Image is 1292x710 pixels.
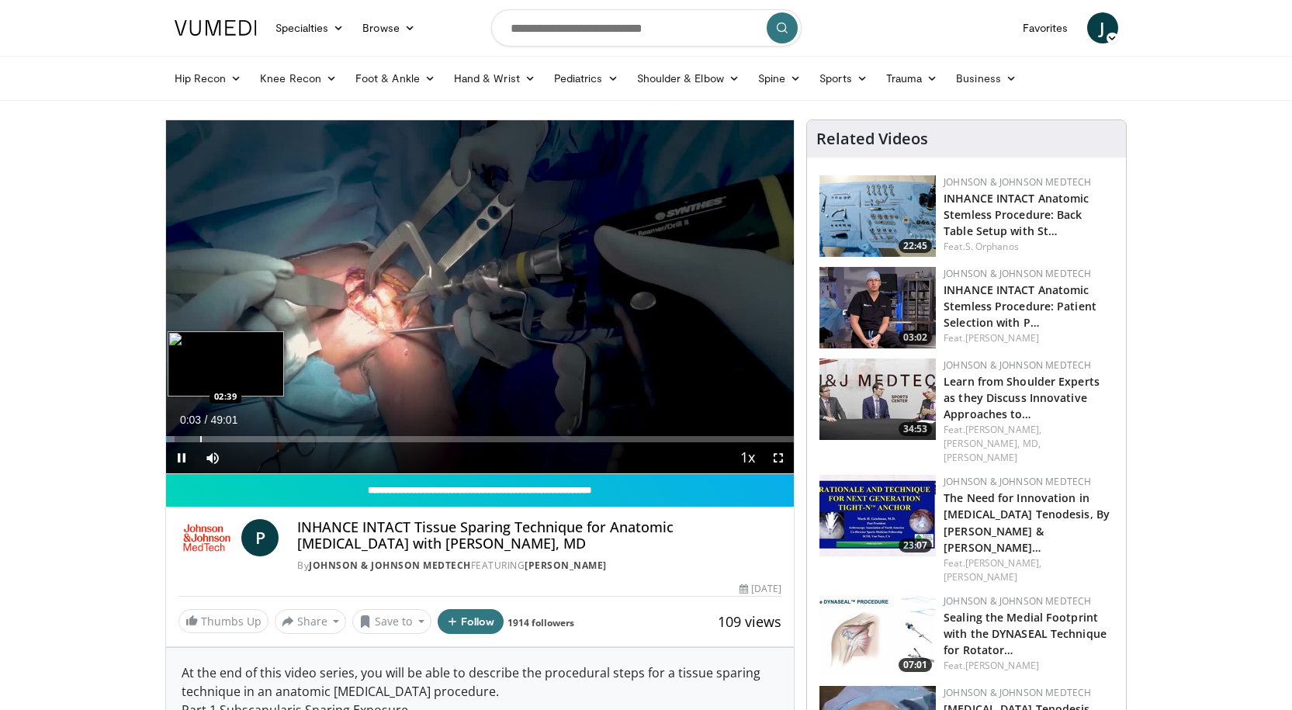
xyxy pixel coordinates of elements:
[944,556,1114,584] div: Feat.
[819,475,936,556] img: 897bbdca-2434-4456-9b1b-c092cff6dc5d.150x105_q85_crop-smart_upscale.jpg
[819,594,936,676] img: 4c8c35ed-b197-4a86-9ec7-dec88460bf94.150x105_q85_crop-smart_upscale.jpg
[1087,12,1118,43] a: J
[944,240,1114,254] div: Feat.
[965,331,1039,345] a: [PERSON_NAME]
[178,609,268,633] a: Thumbs Up
[819,594,936,676] a: 07:01
[944,570,1017,584] a: [PERSON_NAME]
[545,63,628,94] a: Pediatrics
[944,331,1114,345] div: Feat.
[819,175,936,257] img: 5493ac88-9e78-43fb-9cf2-5713838c1a07.png.150x105_q85_crop-smart_upscale.png
[944,191,1089,238] a: INHANCE INTACT Anatomic Stemless Procedure: Back Table Setup with St…
[210,414,237,426] span: 49:01
[718,612,781,631] span: 109 views
[819,175,936,257] a: 22:45
[899,331,932,345] span: 03:02
[309,559,471,572] a: Johnson & Johnson MedTech
[445,63,545,94] a: Hand & Wrist
[944,451,1017,464] a: [PERSON_NAME]
[241,519,279,556] a: P
[438,609,504,634] button: Follow
[944,374,1100,421] a: Learn from Shoulder Experts as they Discuss Innovative Approaches to…
[944,490,1110,554] a: The Need for Innovation in [MEDICAL_DATA] Tenodesis, By [PERSON_NAME] & [PERSON_NAME]…
[297,559,781,573] div: By FEATURING
[965,556,1041,570] a: [PERSON_NAME],
[178,519,236,556] img: Johnson & Johnson MedTech
[944,175,1091,189] a: Johnson & Johnson MedTech
[947,63,1026,94] a: Business
[944,282,1096,330] a: INHANCE INTACT Anatomic Stemless Procedure: Patient Selection with P…
[525,559,607,572] a: [PERSON_NAME]
[749,63,810,94] a: Spine
[965,659,1039,672] a: [PERSON_NAME]
[944,594,1091,608] a: Johnson & Johnson MedTech
[628,63,749,94] a: Shoulder & Elbow
[819,358,936,440] a: 34:53
[1013,12,1078,43] a: Favorites
[166,436,795,442] div: Progress Bar
[197,442,228,473] button: Mute
[819,267,936,348] img: 8c9576da-f4c2-4ad1-9140-eee6262daa56.png.150x105_q85_crop-smart_upscale.png
[944,358,1091,372] a: Johnson & Johnson MedTech
[266,12,354,43] a: Specialties
[819,475,936,556] a: 23:07
[944,686,1091,699] a: Johnson & Johnson MedTech
[944,475,1091,488] a: Johnson & Johnson MedTech
[740,582,781,596] div: [DATE]
[491,9,802,47] input: Search topics, interventions
[899,539,932,552] span: 23:07
[944,659,1114,673] div: Feat.
[175,20,257,36] img: VuMedi Logo
[352,609,431,634] button: Save to
[251,63,346,94] a: Knee Recon
[166,120,795,474] video-js: Video Player
[297,519,781,552] h4: INHANCE INTACT Tissue Sparing Technique for Anatomic [MEDICAL_DATA] with [PERSON_NAME], MD
[810,63,877,94] a: Sports
[899,658,932,672] span: 07:01
[275,609,347,634] button: Share
[346,63,445,94] a: Foot & Ankle
[732,442,763,473] button: Playback Rate
[944,423,1114,465] div: Feat.
[165,63,251,94] a: Hip Recon
[180,414,201,426] span: 0:03
[877,63,947,94] a: Trauma
[965,240,1019,253] a: S. Orphanos
[944,267,1091,280] a: Johnson & Johnson MedTech
[507,616,574,629] a: 1914 followers
[168,331,284,397] img: image.jpeg
[205,414,208,426] span: /
[944,437,1041,450] a: [PERSON_NAME], MD,
[816,130,928,148] h4: Related Videos
[899,422,932,436] span: 34:53
[819,358,936,440] img: 7b92dd98-d7b3-444a-881c-abffa621e1b3.150x105_q85_crop-smart_upscale.jpg
[965,423,1041,436] a: [PERSON_NAME],
[763,442,794,473] button: Fullscreen
[353,12,424,43] a: Browse
[899,239,932,253] span: 22:45
[944,610,1107,657] a: Sealing the Medial Footprint with the DYNASEAL Technique for Rotator…
[166,442,197,473] button: Pause
[819,267,936,348] a: 03:02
